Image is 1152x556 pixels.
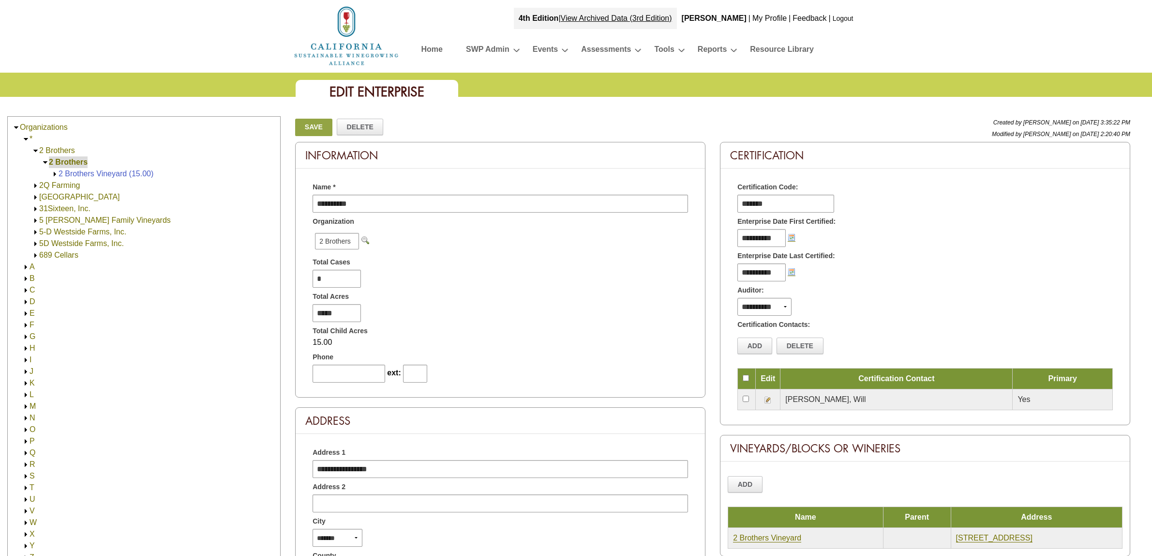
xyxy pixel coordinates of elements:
[313,338,332,346] span: 15.00
[22,473,30,480] img: Expand S
[51,170,59,178] img: Expand 2 Brothers Vineyard (15.00)
[828,8,832,29] div: |
[293,31,400,39] a: Home
[39,251,78,259] a: 689 Cellars
[315,233,359,249] span: 2 Brothers
[313,482,345,492] span: Address 2
[22,531,30,538] img: Expand X
[737,182,798,192] span: Certification Code:
[22,356,30,364] img: Expand I
[30,518,37,526] a: W
[30,472,35,480] a: S
[22,136,30,143] img: Collapse *
[30,332,35,340] a: G
[756,369,780,389] td: Edit
[22,380,30,387] img: Expand K
[30,495,35,503] a: U
[785,395,866,403] span: [PERSON_NAME], Will
[313,326,368,336] span: Total Child Acres
[22,519,30,526] img: Expand W
[313,257,350,267] span: Total Cases
[22,438,30,445] img: Expand P
[49,158,88,166] a: 2 Brothers
[956,534,1032,542] a: [STREET_ADDRESS]
[951,507,1122,528] td: Address
[737,320,810,330] span: Certification Contacts:
[737,285,763,295] span: Auditor:
[30,507,35,515] a: V
[387,369,401,377] span: ext:
[22,542,30,550] img: Expand Y
[737,338,772,354] a: Add
[514,8,677,29] div: |
[788,268,795,276] img: Choose a date
[337,119,383,135] a: Delete
[32,252,39,259] img: Expand 689 Cellars
[42,159,49,166] img: Collapse 2 Brothers
[22,426,30,433] img: Expand O
[1017,395,1030,403] span: Yes
[421,43,443,60] a: Home
[59,170,153,178] a: 2 Brothers Vineyard (15.00)
[22,449,30,457] img: Expand Q
[30,379,35,387] a: K
[32,147,39,154] img: Collapse 2 Brothers
[313,352,333,362] span: Phone
[777,338,823,354] a: Delete
[22,368,30,375] img: Expand J
[296,408,705,434] div: Address
[295,119,332,136] a: Save
[752,14,787,22] a: My Profile
[788,233,795,241] img: Choose a date
[698,43,727,60] a: Reports
[654,43,674,60] a: Tools
[30,402,36,410] a: M
[22,391,30,399] img: Expand L
[728,507,883,528] td: Name
[30,274,35,282] a: B
[682,14,747,22] b: [PERSON_NAME]
[313,216,354,227] span: Organization
[733,534,801,542] a: 2 Brothers Vineyard
[30,286,35,294] a: C
[30,263,35,271] a: A
[22,263,30,271] img: Expand A
[296,142,705,169] div: Information
[720,142,1130,169] div: Certification
[22,322,30,329] img: Expand F
[313,292,349,302] span: Total Acres
[313,516,325,526] span: City
[32,229,39,236] img: Expand 5-D Westside Farms, Inc.
[313,448,345,458] span: Address 1
[30,483,34,492] a: T
[313,182,335,192] span: Name *
[22,484,30,492] img: Expand T
[39,239,124,247] a: 5D Westside Farms, Inc.
[13,124,20,131] img: Collapse Organizations
[561,14,672,22] a: View Archived Data (3rd Edition)
[737,251,835,261] span: Enterprise Date Last Certified:
[737,216,836,227] span: Enterprise Date First Certified:
[22,508,30,515] img: Expand V
[30,355,31,364] a: I
[22,461,30,468] img: Expand R
[30,530,35,538] a: X
[293,5,400,67] img: logo_cswa2x.png
[30,541,35,550] a: Y
[39,146,75,154] a: 2 Brothers
[22,333,30,340] img: Expand G
[22,287,30,294] img: Expand C
[39,204,90,213] a: 31Sixteen, Inc.
[22,298,30,306] img: Expand D
[764,396,772,404] img: Edit
[20,123,68,131] a: Organizations
[32,194,39,201] img: Expand 3 Way Ranch
[30,425,35,433] a: O
[39,216,171,224] a: 5 [PERSON_NAME] Family Vineyards
[793,14,826,22] a: Feedback
[519,14,559,22] strong: 4th Edition
[30,437,35,445] a: P
[32,217,39,224] img: Expand 5 Wells Family Vineyards
[883,507,951,528] td: Parent
[466,43,509,60] a: SWP Admin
